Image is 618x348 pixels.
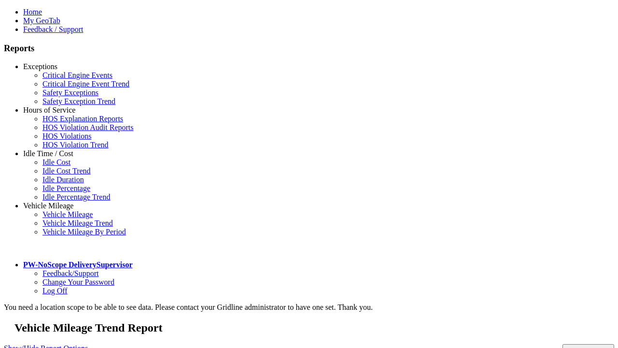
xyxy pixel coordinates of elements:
a: Log Off [42,287,68,295]
h2: Vehicle Mileage Trend Report [14,321,614,334]
a: Exceptions [23,62,57,71]
a: Vehicle Mileage [42,210,93,218]
div: You need a location scope to be able to see data. Please contact your Gridline administrator to h... [4,303,614,312]
a: Change Your Password [42,278,114,286]
a: Idle Duration [42,175,84,184]
a: Vehicle Mileage Trend [42,219,113,227]
a: Idle Percentage Trend [42,193,110,201]
a: Safety Exception Trend [42,97,115,105]
a: Hours of Service [23,106,75,114]
a: Idle Cost [42,158,70,166]
a: HOS Explanation Reports [42,115,123,123]
a: Home [23,8,42,16]
a: Vehicle Mileage [23,202,73,210]
a: Safety Exceptions [42,88,98,97]
a: My GeoTab [23,16,60,25]
a: Idle Time / Cost [23,149,73,158]
a: Critical Engine Events [42,71,112,79]
a: HOS Violation Audit Reports [42,123,134,131]
h3: Reports [4,43,614,54]
a: HOS Violation Trend [42,141,109,149]
a: Feedback / Support [23,25,83,33]
a: Vehicle Mileage By Period [42,228,126,236]
a: HOS Violations [42,132,91,140]
a: Critical Engine Event Trend [42,80,129,88]
a: Feedback/Support [42,269,98,277]
a: Idle Percentage [42,184,90,192]
a: Idle Cost Trend [42,167,91,175]
a: PW-NoScope DeliverySupervisor [23,261,132,269]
